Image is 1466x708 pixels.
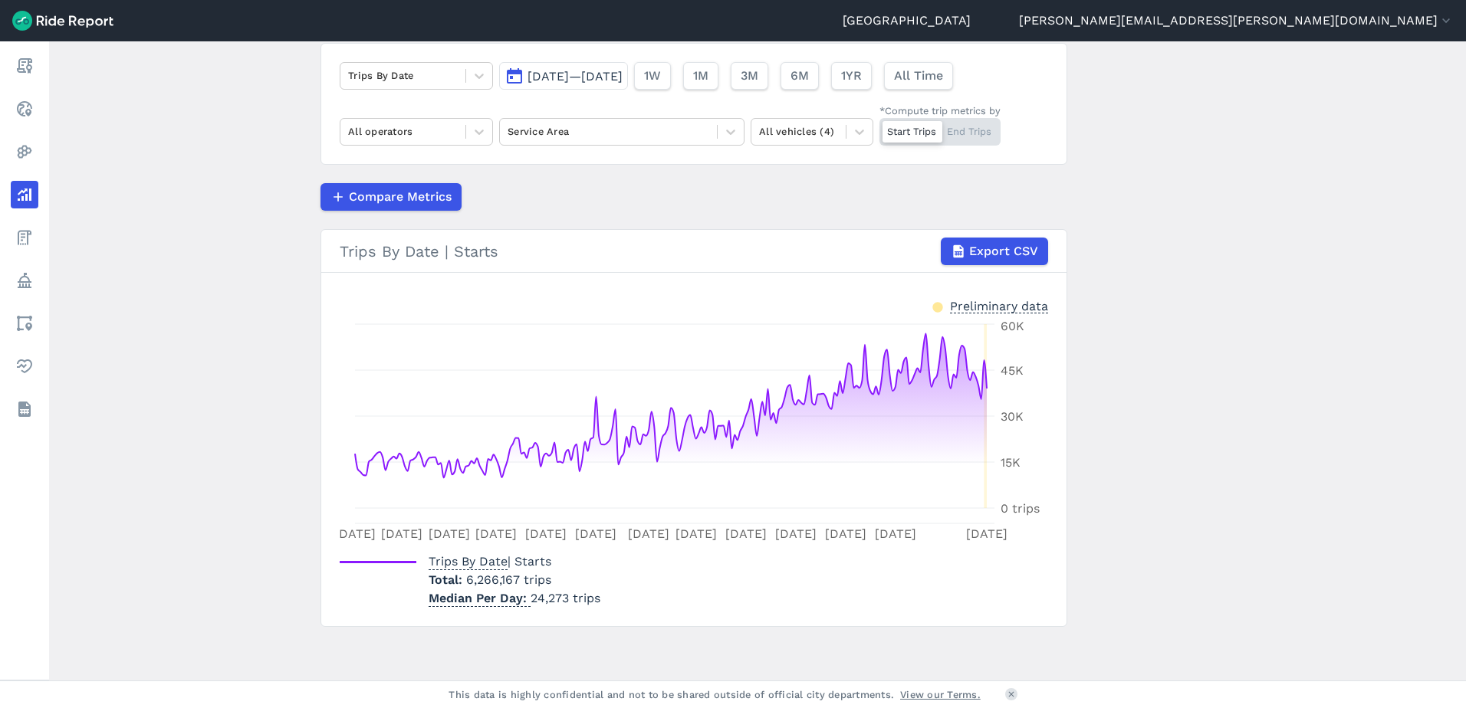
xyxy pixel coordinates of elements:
p: 24,273 trips [429,589,600,608]
tspan: [DATE] [381,526,422,541]
a: Realtime [11,95,38,123]
a: Policy [11,267,38,294]
tspan: [DATE] [525,526,567,541]
a: View our Terms. [900,687,981,702]
img: Ride Report [12,11,113,31]
button: All Time [884,62,953,90]
tspan: [DATE] [628,526,669,541]
a: Report [11,52,38,80]
tspan: [DATE] [575,526,616,541]
tspan: [DATE] [675,526,717,541]
tspan: [DATE] [334,526,376,541]
tspan: [DATE] [475,526,517,541]
tspan: [DATE] [825,526,866,541]
button: 6M [781,62,819,90]
a: Datasets [11,395,38,423]
span: Median Per Day [429,586,531,607]
button: 3M [731,62,768,90]
div: Trips By Date | Starts [340,238,1048,265]
tspan: 60K [1001,319,1024,333]
span: Compare Metrics [349,188,452,206]
span: 1W [644,67,661,85]
span: | Starts [429,554,551,569]
tspan: 30K [1001,409,1024,424]
span: 3M [741,67,758,85]
tspan: [DATE] [875,526,916,541]
tspan: 15K [1001,455,1021,470]
a: [GEOGRAPHIC_DATA] [843,11,971,30]
span: Trips By Date [429,549,508,570]
button: Export CSV [941,238,1048,265]
span: 1M [693,67,708,85]
button: [PERSON_NAME][EMAIL_ADDRESS][PERSON_NAME][DOMAIN_NAME] [1019,11,1454,30]
tspan: 45K [1001,363,1024,378]
button: 1YR [831,62,872,90]
a: Health [11,352,38,380]
button: [DATE]—[DATE] [499,62,628,90]
span: All Time [894,67,943,85]
button: Compare Metrics [320,183,462,211]
span: Total [429,572,466,587]
span: [DATE]—[DATE] [528,69,623,84]
tspan: [DATE] [966,526,1007,541]
span: 1YR [841,67,862,85]
div: Preliminary data [950,297,1048,313]
a: Analyze [11,181,38,208]
button: 1M [683,62,718,90]
a: Heatmaps [11,138,38,166]
tspan: 0 trips [1001,501,1040,516]
a: Fees [11,224,38,251]
tspan: [DATE] [775,526,817,541]
span: 6,266,167 trips [466,572,551,587]
span: 6M [791,67,809,85]
tspan: [DATE] [429,526,470,541]
tspan: [DATE] [725,526,767,541]
a: Areas [11,310,38,337]
div: *Compute trip metrics by [879,103,1001,118]
span: Export CSV [969,242,1038,261]
button: 1W [634,62,671,90]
